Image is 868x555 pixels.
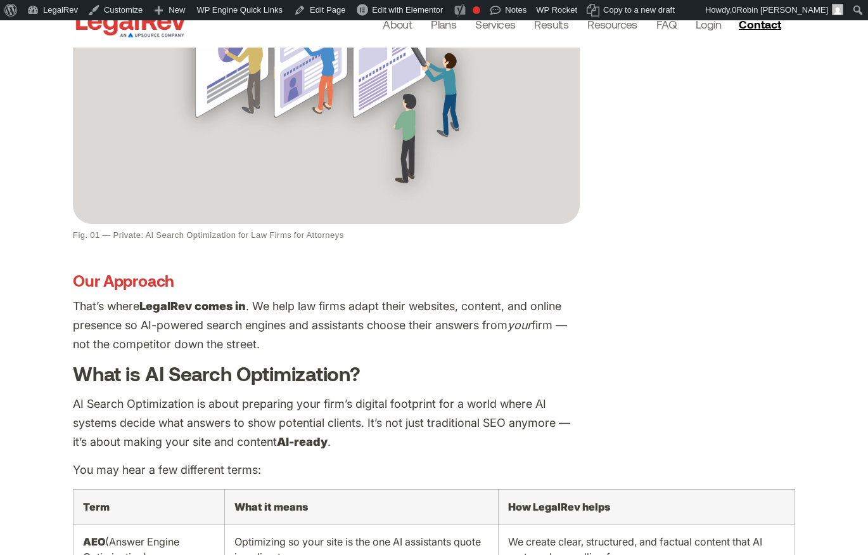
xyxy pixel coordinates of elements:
[73,271,580,291] h3: Our Approach
[473,6,480,14] div: Focus keyphrase not set
[475,15,515,33] a: Services
[73,299,561,332] span: . We help law firms adapt their websites, content, and online presence so AI-powered search engin...
[534,15,568,33] a: Results
[139,299,246,313] b: LegalRev comes in
[83,535,105,548] b: AEO
[383,15,412,33] a: About
[696,15,721,33] a: Login
[372,5,443,15] span: Edit with Elementor
[73,463,261,476] span: You may hear a few different terms:
[73,362,361,385] b: What is AI Search Optimization?
[83,500,110,513] b: Term
[732,5,828,15] span: 0Robin [PERSON_NAME]
[277,435,328,448] b: AI-ready
[508,500,610,513] b: How LegalRev helps
[656,15,677,33] a: FAQ
[73,230,580,240] figcaption: Fig. 01 — Private: AI Search Optimization for Law Firms for Attorneys
[328,435,331,448] span: .
[734,14,789,34] a: Contact
[507,318,532,332] span: your
[383,15,721,33] nav: Menu
[73,299,139,313] span: That’s where
[234,500,308,513] b: What it means
[587,15,637,33] a: Resources
[739,18,781,30] span: Contact
[431,15,456,33] a: Plans
[73,397,570,448] span: AI Search Optimization is about preparing your firm’s digital footprint for a world where AI syst...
